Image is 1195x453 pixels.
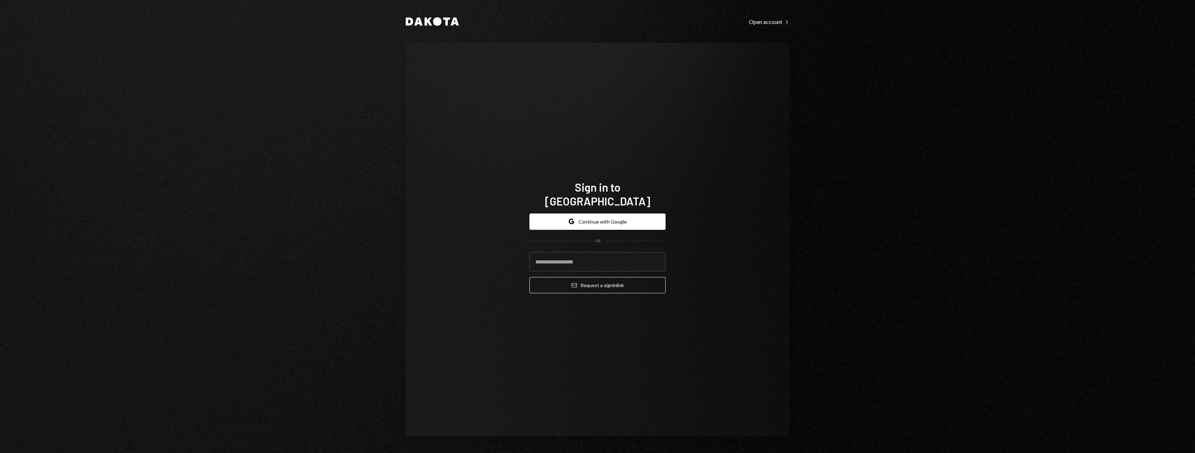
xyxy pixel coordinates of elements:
button: Continue with Google [529,213,666,230]
h1: Sign in to [GEOGRAPHIC_DATA] [529,180,666,208]
a: Open account [749,18,789,25]
div: OR [595,238,601,244]
button: Request a signinlink [529,277,666,293]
